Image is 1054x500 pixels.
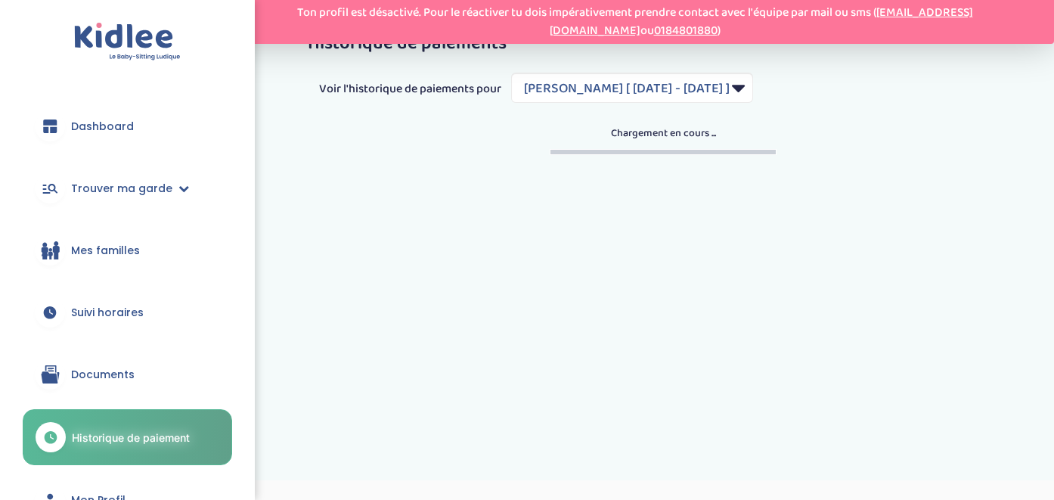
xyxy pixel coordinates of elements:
[23,223,232,278] a: Mes familles
[23,99,232,154] a: Dashboard
[71,243,140,259] span: Mes familles
[223,4,1046,40] p: Ton profil est désactivé. Pour le réactiver tu dois impérativement prendre contact avec l'équipe ...
[23,161,232,216] a: Trouver ma garde
[319,126,1007,141] span: Chargement en cours ...
[71,305,144,321] span: Suivi horaires
[71,367,135,383] span: Documents
[550,3,973,40] a: [EMAIL_ADDRESS][DOMAIN_NAME]
[308,34,1018,54] h3: Historique de paiements
[23,285,232,340] a: Suivi horaires
[654,21,718,40] a: 0184801880
[71,181,172,197] span: Trouver ma garde
[23,409,232,465] a: Historique de paiement
[72,430,190,446] span: Historique de paiement
[23,347,232,402] a: Documents
[74,23,181,61] img: logo.svg
[319,80,501,98] span: Voir l'historique de paiements pour
[71,119,134,135] span: Dashboard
